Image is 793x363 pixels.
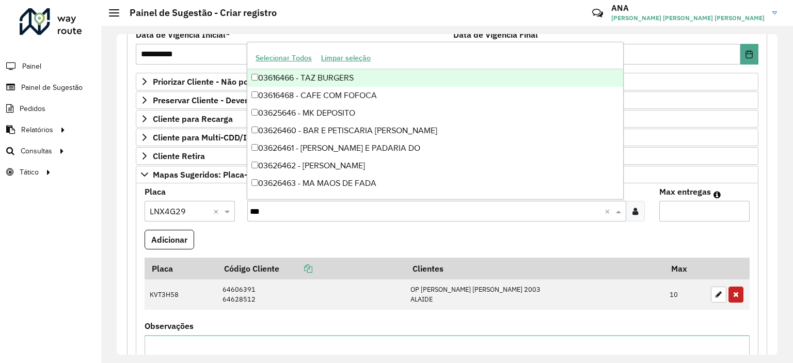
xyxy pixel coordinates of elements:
[153,133,298,141] span: Cliente para Multi-CDD/Internalização
[247,157,623,175] div: 03626462 - [PERSON_NAME]
[247,122,623,139] div: 03626460 - BAR E PETISCARIA [PERSON_NAME]
[145,185,166,198] label: Placa
[21,82,83,93] span: Painel de Sugestão
[453,28,538,41] label: Data de Vigência Final
[247,175,623,192] div: 03626463 - MA MAOS DE FADA
[145,279,217,310] td: KVT3H58
[21,146,52,156] span: Consultas
[247,87,623,104] div: 03616468 - CAFE COM FOFOCA
[217,279,405,310] td: 64606391 64628512
[22,61,41,72] span: Painel
[247,139,623,157] div: 03626461 - [PERSON_NAME] E PADARIA DO
[153,170,274,179] span: Mapas Sugeridos: Placa-Cliente
[664,279,706,310] td: 10
[136,129,758,146] a: Cliente para Multi-CDD/Internalização
[145,320,194,332] label: Observações
[136,91,758,109] a: Preservar Cliente - Devem ficar no buffer, não roteirizar
[153,96,363,104] span: Preservar Cliente - Devem ficar no buffer, não roteirizar
[136,73,758,90] a: Priorizar Cliente - Não podem ficar no buffer
[586,2,609,24] a: Contato Rápido
[611,13,765,23] span: [PERSON_NAME] [PERSON_NAME] [PERSON_NAME]
[153,77,322,86] span: Priorizar Cliente - Não podem ficar no buffer
[279,263,312,274] a: Copiar
[217,258,405,279] th: Código Cliente
[213,205,222,217] span: Clear all
[316,50,375,66] button: Limpar seleção
[605,205,613,217] span: Clear all
[659,185,711,198] label: Max entregas
[405,279,664,310] td: OP [PERSON_NAME] [PERSON_NAME] 2003 ALAIDE
[20,167,39,178] span: Tático
[145,258,217,279] th: Placa
[153,152,205,160] span: Cliente Retira
[247,104,623,122] div: 03625646 - MK DEPOSITO
[247,42,624,199] ng-dropdown-panel: Options list
[20,103,45,114] span: Pedidos
[664,258,706,279] th: Max
[136,166,758,183] a: Mapas Sugeridos: Placa-Cliente
[713,191,721,199] em: Máximo de clientes que serão colocados na mesma rota com os clientes informados
[247,192,623,210] div: 03626464 - ZE DO [PERSON_NAME] BANGU
[119,7,277,19] h2: Painel de Sugestão - Criar registro
[247,69,623,87] div: 03616466 - TAZ BURGERS
[251,50,316,66] button: Selecionar Todos
[405,258,664,279] th: Clientes
[136,110,758,128] a: Cliente para Recarga
[153,115,233,123] span: Cliente para Recarga
[611,3,765,13] h3: ANA
[136,147,758,165] a: Cliente Retira
[145,230,194,249] button: Adicionar
[21,124,53,135] span: Relatórios
[136,28,230,41] label: Data de Vigência Inicial
[740,44,758,65] button: Choose Date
